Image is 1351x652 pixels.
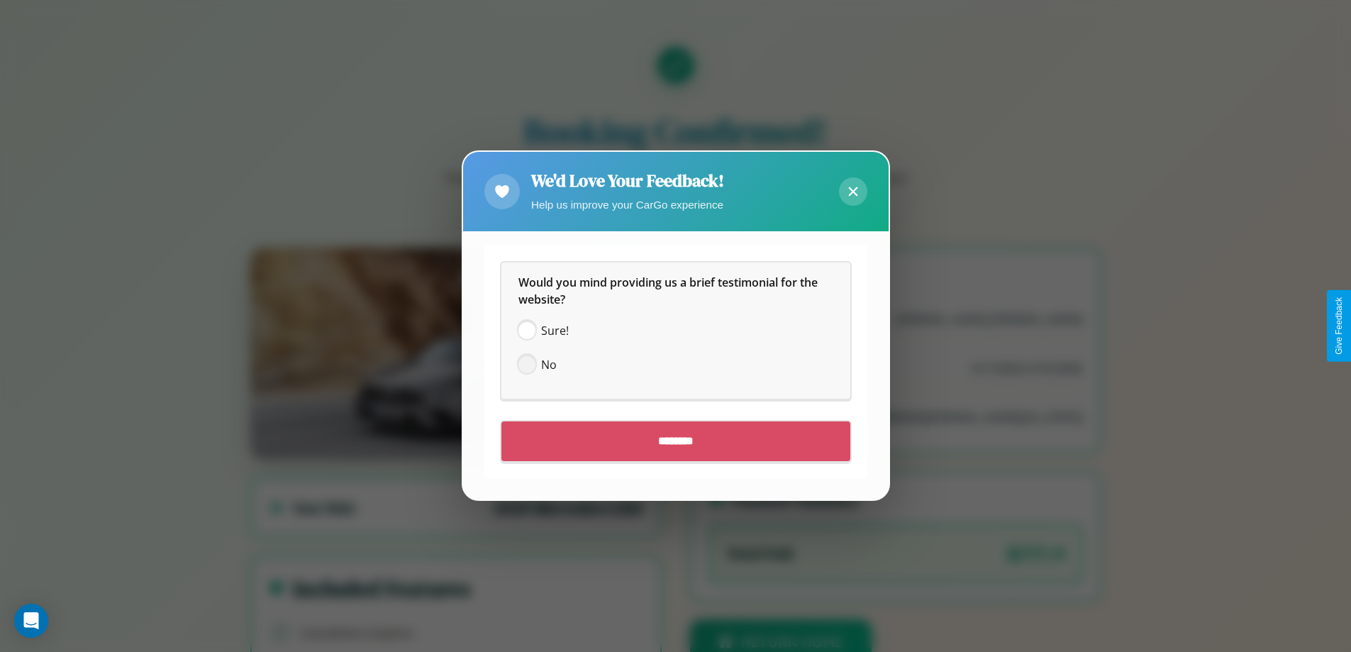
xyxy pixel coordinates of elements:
div: Open Intercom Messenger [14,604,48,638]
div: Give Feedback [1334,297,1344,355]
span: No [541,357,557,374]
p: Help us improve your CarGo experience [531,195,724,214]
span: Would you mind providing us a brief testimonial for the website? [518,275,821,308]
span: Sure! [541,323,569,340]
h2: We'd Love Your Feedback! [531,169,724,192]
